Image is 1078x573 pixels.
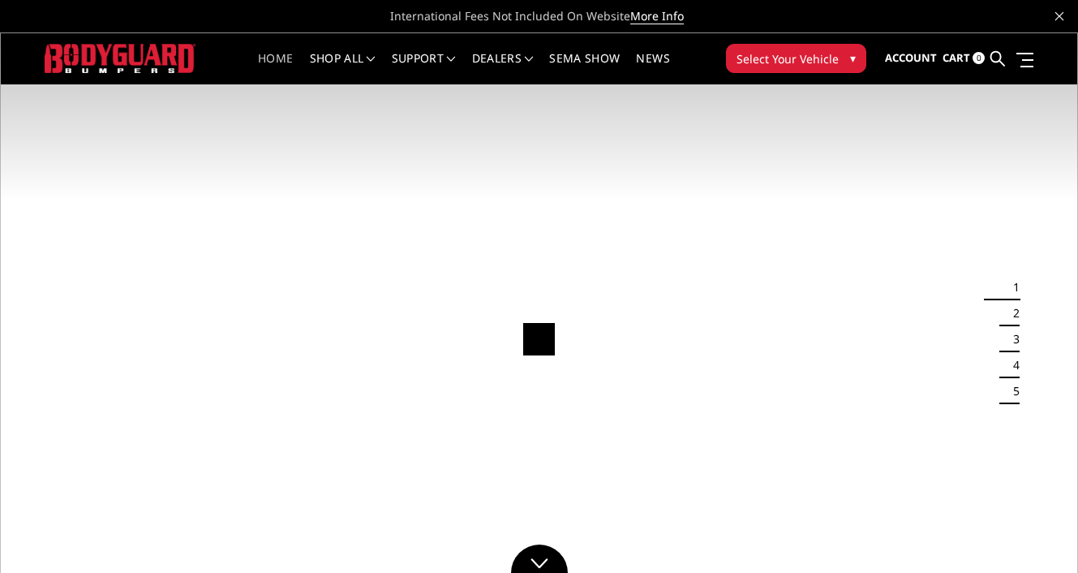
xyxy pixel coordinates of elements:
[885,37,937,80] a: Account
[943,50,970,65] span: Cart
[45,44,196,74] img: BODYGUARD BUMPERS
[549,53,620,84] a: SEMA Show
[850,50,856,67] span: ▾
[726,44,866,73] button: Select Your Vehicle
[636,53,669,84] a: News
[392,53,456,84] a: Support
[1003,352,1020,378] button: 4 of 5
[1003,326,1020,352] button: 3 of 5
[1003,274,1020,300] button: 1 of 5
[1003,378,1020,404] button: 5 of 5
[973,52,985,64] span: 0
[630,8,684,24] a: More Info
[472,53,534,84] a: Dealers
[943,37,985,80] a: Cart 0
[511,545,568,573] a: Click to Down
[1003,300,1020,326] button: 2 of 5
[885,50,937,65] span: Account
[310,53,376,84] a: shop all
[737,50,839,67] span: Select Your Vehicle
[258,53,293,84] a: Home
